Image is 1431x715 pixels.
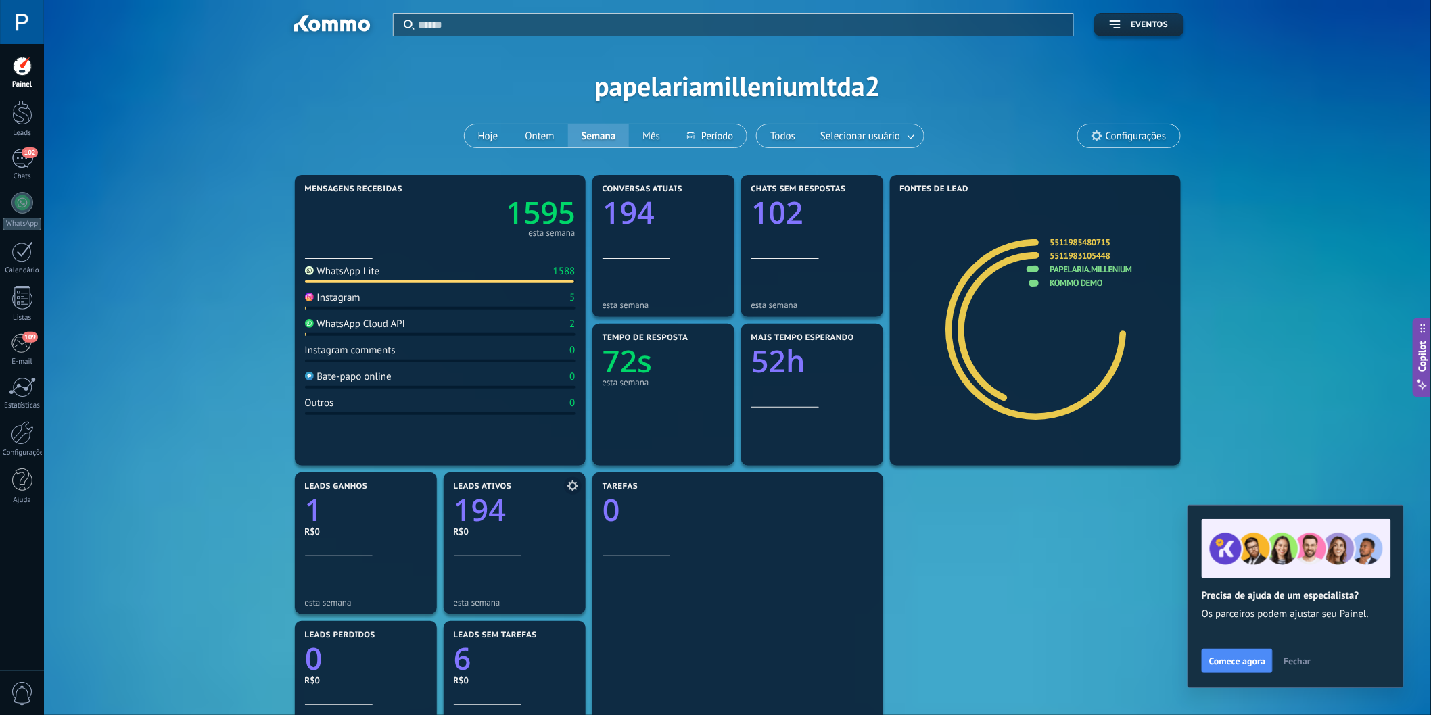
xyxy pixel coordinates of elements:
span: Chats sem respostas [751,184,846,194]
div: Bate-papo online [305,370,392,383]
div: Configurações [3,449,42,458]
div: Calendário [3,266,42,275]
span: Tempo de resposta [603,333,688,343]
button: Fechar [1277,651,1317,671]
button: Período [674,124,747,147]
div: Leads [3,129,42,138]
div: WhatsApp Cloud API [305,318,406,330]
a: 5511983105448 [1050,250,1110,262]
span: Leads ganhos [305,482,368,491]
div: esta semana [305,597,427,608]
img: Instagram [305,293,314,301]
div: Painel [3,80,42,89]
div: WhatsApp Lite [305,265,380,278]
div: R$0 [454,674,576,686]
div: Listas [3,314,42,322]
div: esta semana [603,377,724,387]
div: 2 [569,318,575,330]
div: esta semana [751,300,873,310]
div: R$0 [305,526,427,537]
span: Fontes de lead [900,184,969,194]
a: 1595 [440,193,576,234]
div: Instagram comments [305,344,396,357]
img: WhatsApp Lite [305,266,314,275]
span: Leads perdidos [305,631,375,640]
button: Eventos [1094,13,1183,36]
button: Ontem [511,124,567,147]
button: Comece agora [1202,649,1273,673]
span: Eventos [1131,20,1168,30]
div: Chats [3,172,42,181]
img: Bate-papo online [305,372,314,380]
text: 0 [603,490,620,531]
div: esta semana [454,597,576,608]
div: 5 [569,291,575,304]
span: Conversas atuais [603,184,683,194]
a: 0 [305,639,427,680]
div: esta semana [528,230,575,237]
span: Selecionar usuário [818,127,903,145]
span: 109 [22,332,38,343]
div: R$0 [305,674,427,686]
div: 0 [569,344,575,357]
a: papelaria.millenium [1050,264,1133,275]
text: 72s [603,341,652,383]
span: Os parceiros podem ajustar seu Painel. [1202,608,1390,621]
div: R$0 [454,526,576,537]
text: 102 [751,193,803,234]
div: Outros [305,397,334,410]
button: Todos [757,124,809,147]
div: Ajuda [3,496,42,505]
span: Fechar [1284,656,1311,666]
button: Selecionar usuário [809,124,924,147]
div: 0 [569,370,575,383]
a: 1 [305,490,427,531]
span: Copilot [1416,341,1430,372]
text: 1 [305,490,323,531]
text: 0 [305,639,323,680]
a: 6 [454,639,576,680]
text: 194 [603,193,655,234]
a: 0 [603,490,873,531]
text: 6 [454,639,471,680]
div: 1588 [553,265,576,278]
button: Mês [629,124,674,147]
span: Mensagens recebidas [305,184,402,194]
a: 5511985480715 [1050,237,1110,248]
div: 0 [569,397,575,410]
button: Hoje [465,124,512,147]
span: Leads sem tarefas [454,631,537,640]
div: esta semana [603,300,724,310]
text: 52h [751,341,805,383]
div: E-mail [3,357,42,366]
text: 1595 [506,193,576,234]
span: Comece agora [1209,656,1265,666]
text: 194 [454,490,506,531]
span: Tarefas [603,482,638,491]
a: 194 [454,490,576,531]
span: Configurações [1106,130,1166,142]
span: Mais tempo esperando [751,333,855,343]
button: Semana [568,124,630,147]
span: 102 [22,147,37,158]
div: Estatísticas [3,401,42,410]
img: WhatsApp Cloud API [305,319,314,328]
a: Kommo Demo [1050,277,1103,289]
h2: Precisa de ajuda de um especialista? [1202,589,1390,602]
div: Instagram [305,291,360,304]
span: Leads ativos [454,482,512,491]
div: WhatsApp [3,218,41,230]
a: 52h [751,341,873,383]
